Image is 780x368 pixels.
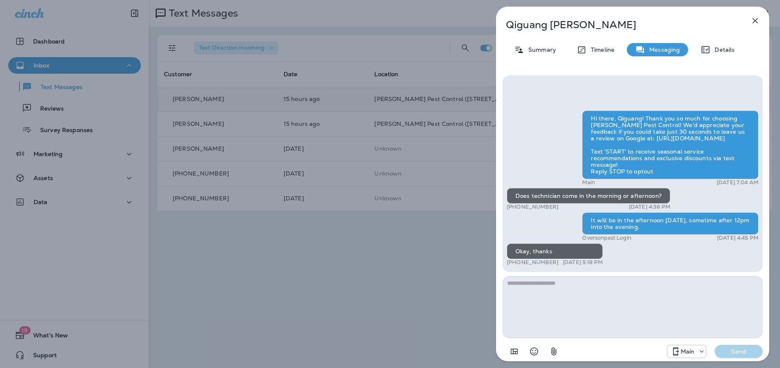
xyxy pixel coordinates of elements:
[717,235,758,241] p: [DATE] 4:45 PM
[507,188,670,204] div: Does technician come in the morning or afternoon?
[681,348,695,355] p: Main
[526,343,542,360] button: Select an emoji
[710,46,734,53] p: Details
[667,346,706,356] div: +1 (480) 400-1835
[582,212,758,235] div: It will be in the afternoon [DATE], sometime after 12pm into the evening.
[645,46,680,53] p: Messaging
[582,111,758,179] div: Hi there, Qiguang! Thank you so much for choosing [PERSON_NAME] Pest Control! We'd appreciate you...
[507,259,559,266] p: [PHONE_NUMBER]
[629,204,670,210] p: [DATE] 4:38 PM
[507,204,559,210] p: [PHONE_NUMBER]
[524,46,556,53] p: Summary
[563,259,603,266] p: [DATE] 5:18 PM
[582,235,631,241] p: Oversonpest Login
[587,46,614,53] p: Timeline
[507,243,603,259] div: Okay, thanks
[506,343,522,360] button: Add in a premade template
[582,179,595,186] p: Main
[717,179,758,186] p: [DATE] 7:04 AM
[506,19,732,31] p: Qiguang [PERSON_NAME]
